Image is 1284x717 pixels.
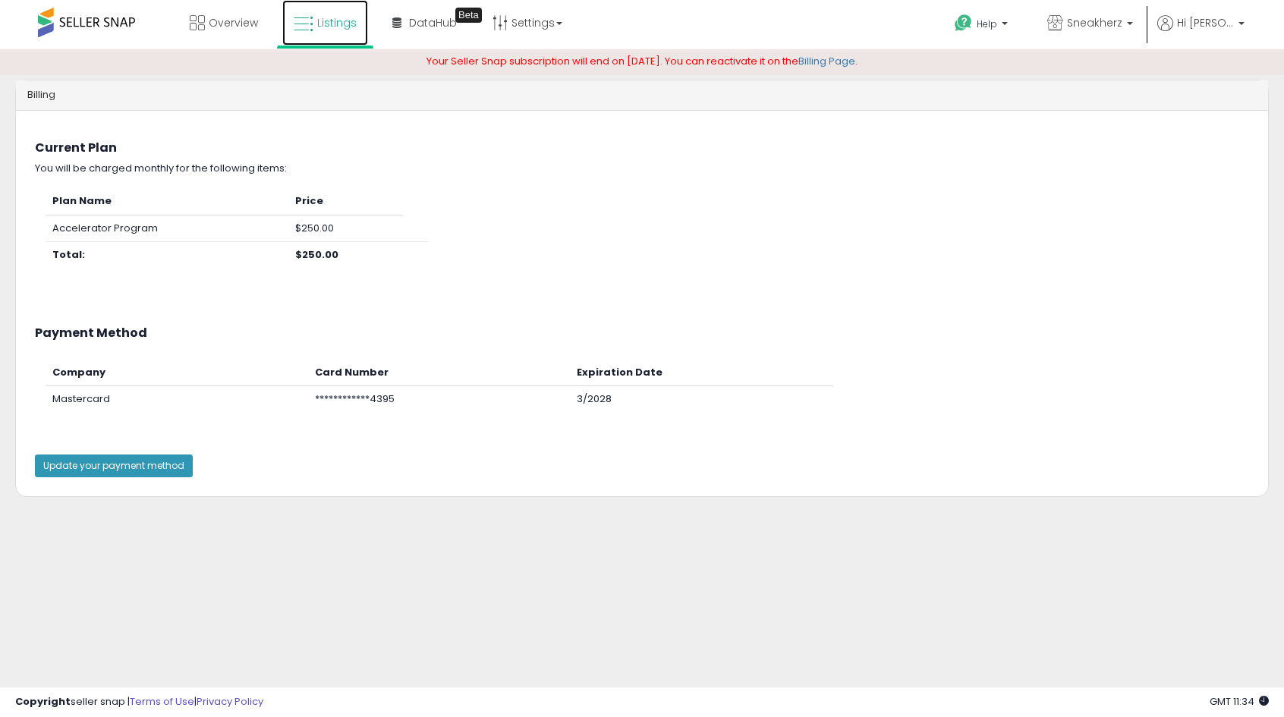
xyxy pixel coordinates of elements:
[24,134,237,224] div: I'm endorsing your inquiry about your subscription to your account manager to see if that's possi...
[10,6,39,35] button: go back
[260,491,285,515] button: Send a message…
[35,141,1249,155] h3: Current Plan
[24,432,237,477] div: Your account manager, [PERSON_NAME], will be in touch soon! You can also .
[1177,15,1234,30] span: Hi [PERSON_NAME]
[46,215,289,242] td: Accelerator Program
[35,326,1249,340] h3: Payment Method
[15,695,263,709] div: seller snap | |
[571,360,833,386] th: Expiration Date
[238,6,266,35] button: Home
[74,8,172,19] h1: [PERSON_NAME]
[197,694,263,709] a: Privacy Policy
[12,51,291,557] div: Adam says…
[43,8,68,33] img: Profile image for Adam
[46,360,309,386] th: Company
[12,51,249,524] div: Hi [PERSON_NAME]. Thanks for reaching out.So glad that you're returning to Seller Snap!I'm endors...
[943,2,1023,49] a: Help
[15,694,71,709] strong: Copyright
[35,454,193,477] button: Update your payment method
[74,19,104,34] p: Active
[1210,694,1269,709] span: 2025-09-13 11:34 GMT
[426,54,858,68] span: Your Seller Snap subscription will end on [DATE]. You can reactivate it on the .
[1157,15,1245,49] a: Hi [PERSON_NAME]
[13,465,291,491] textarea: Message…
[37,344,117,356] a: getting started
[309,360,571,386] th: Card Number
[35,161,287,175] span: You will be charged monthly for the following items:
[954,14,973,33] i: Get Help
[24,231,237,276] div: They'll need to know what your current average revenue is and how many SKUs you have.
[52,247,85,262] b: Total:
[409,15,457,30] span: DataHub
[1067,15,1122,30] span: Sneakherz
[24,497,36,509] button: Emoji picker
[289,188,404,215] th: Price
[46,188,289,215] th: Plan Name
[96,497,109,509] button: Start recording
[48,497,60,509] button: Gif picker
[798,54,855,68] a: Billing Page
[24,97,237,127] div: So glad that you're returning to Seller Snap!
[16,80,1268,111] div: Billing
[289,215,404,242] td: $250.00
[130,694,194,709] a: Terms of Use
[266,6,294,33] div: Close
[24,60,237,90] div: Hi [PERSON_NAME]. Thanks for reaching out.
[46,386,309,413] td: Mastercard
[24,283,237,357] div: For now, I've reactivated your account, and you should be able to log in. Feel free to get reacqu...
[317,15,357,30] span: Listings
[295,247,338,262] b: $250.00
[72,497,84,509] button: Upload attachment
[571,386,833,413] td: 3/2028
[455,8,482,23] div: Tooltip anchor
[90,463,194,475] a: book a call with her
[977,17,997,30] span: Help
[24,365,237,424] div: Lastly, you might need to go to Account > Seller Accounts and click Authorize just to make sure w...
[209,15,258,30] span: Overview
